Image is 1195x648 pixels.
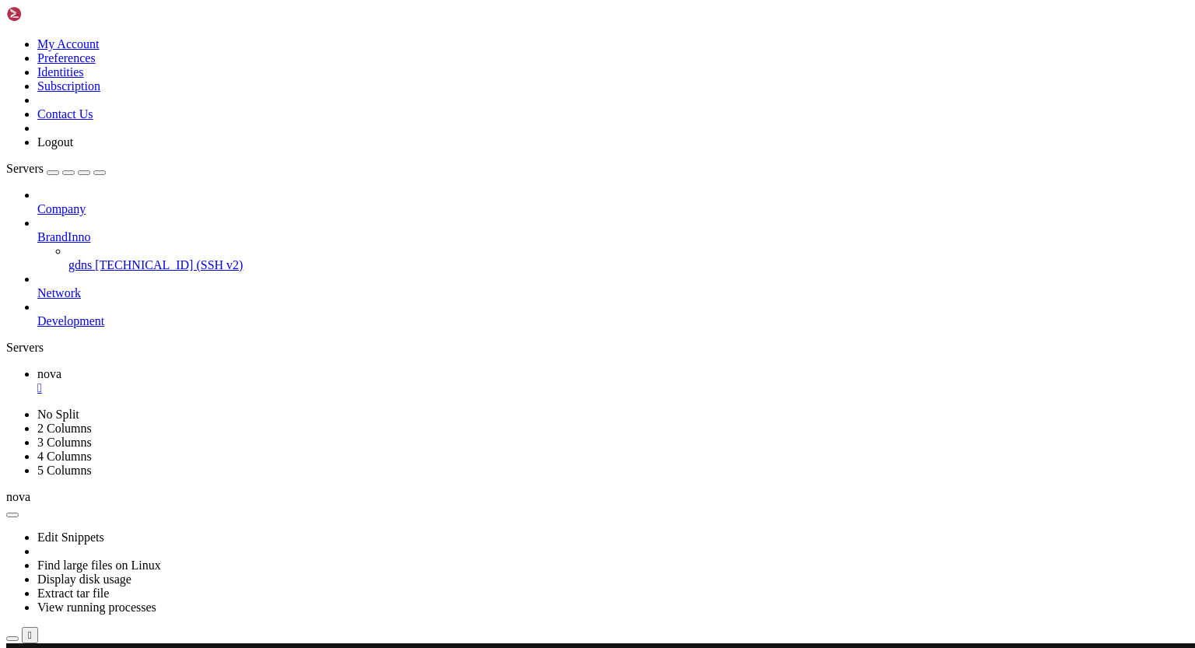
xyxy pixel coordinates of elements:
[37,367,61,380] span: nova
[37,230,90,243] span: BrandInno
[37,314,104,328] span: Development
[6,59,992,72] x-row: individual files in /usr/share/doc/*/copyright.
[37,65,84,79] a: Identities
[37,422,92,435] a: 2 Columns
[28,629,32,641] div: 
[37,450,92,463] a: 4 Columns
[95,258,243,271] span: [TECHNICAL_ID] (SSH v2)
[37,230,1189,244] a: BrandInno
[37,531,104,544] a: Edit Snippets
[6,112,992,125] x-row: Last login: [DATE] from [TECHNICAL_ID]
[37,587,109,600] a: Extract tar file
[37,573,131,586] a: Display disk usage
[37,601,156,614] a: View running processes
[37,300,1189,328] li: Development
[68,258,1189,272] a: gdns [TECHNICAL_ID] (SSH v2)
[37,107,93,121] a: Contact Us
[6,46,992,59] x-row: the exact distribution terms for each program are described in the
[68,258,92,271] span: gdns
[37,202,1189,216] a: Company
[37,51,96,65] a: Preferences
[6,6,96,22] img: Shellngn
[68,244,1189,272] li: gdns [TECHNICAL_ID] (SSH v2)
[37,314,1189,328] a: Development
[6,162,44,175] span: Servers
[6,6,992,19] x-row: Linux nova 6.14.11-1-pve #1 SMP PREEMPT_DYNAMIC PMX 6.14.11-1 ([DATE]T16:06Z) x86_64
[6,125,31,138] span: root
[37,381,1189,395] a: 
[37,272,1189,300] li: Network
[6,341,1189,355] div: Servers
[22,627,38,643] button: 
[37,135,73,149] a: Logout
[37,37,100,51] a: My Account
[37,367,1189,395] a: nova
[37,202,86,215] span: Company
[37,286,81,299] span: Network
[6,33,992,46] x-row: The programs included with the Debian GNU/Linux system are free software;
[6,99,992,112] x-row: permitted by applicable law.
[37,188,1189,216] li: Company
[62,125,68,138] span: ~
[37,216,1189,272] li: BrandInno
[31,125,37,138] span: @
[37,464,92,477] a: 5 Columns
[37,79,100,93] a: Subscription
[37,286,1189,300] a: Network
[6,490,30,503] span: nova
[37,436,92,449] a: 3 Columns
[37,559,161,572] a: Find large files on Linux
[6,86,992,99] x-row: Debian GNU/Linux comes with ABSOLUTELY NO WARRANTY, to the extent
[98,125,104,138] div: (14, 9)
[37,408,79,421] a: No Split
[37,125,62,138] span: nova
[6,162,106,175] a: Servers
[68,125,75,138] span: #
